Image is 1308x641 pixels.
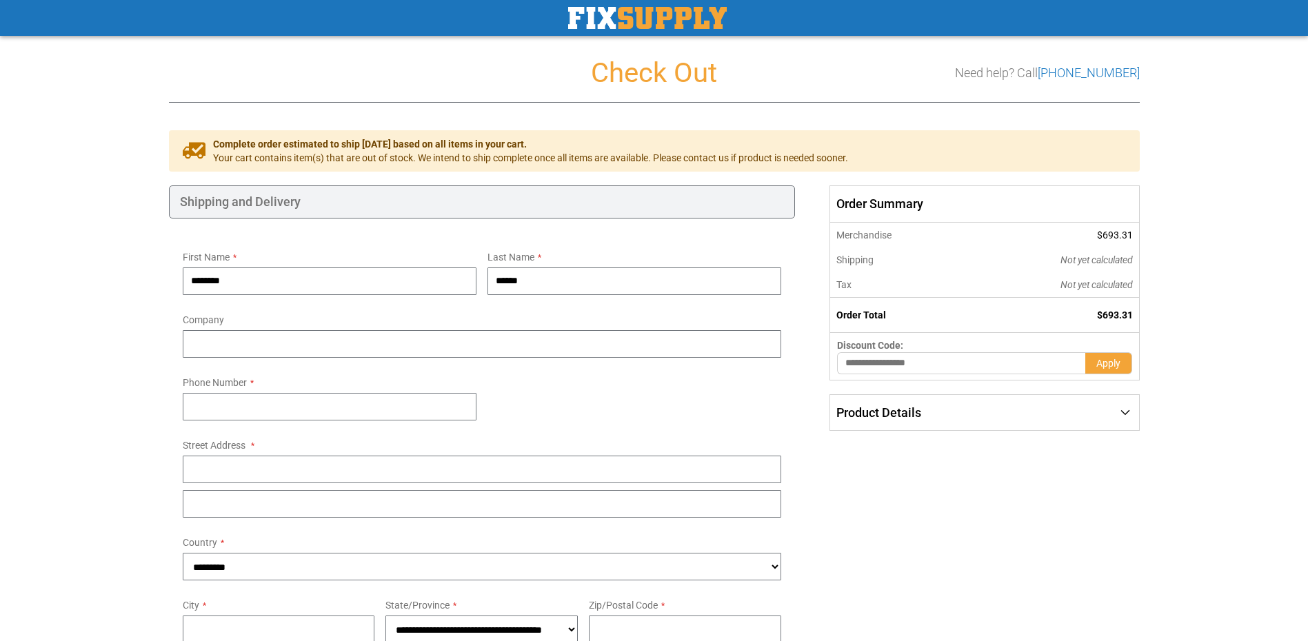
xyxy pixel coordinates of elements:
span: $693.31 [1097,230,1133,241]
span: Product Details [836,405,921,420]
h3: Need help? Call [955,66,1140,80]
button: Apply [1085,352,1132,374]
img: Fix Industrial Supply [568,7,727,29]
span: Phone Number [183,377,247,388]
span: City [183,600,199,611]
span: Country [183,537,217,548]
span: Your cart contains item(s) that are out of stock. We intend to ship complete once all items are a... [213,151,848,165]
strong: Order Total [836,309,886,320]
span: Complete order estimated to ship [DATE] based on all items in your cart. [213,137,848,151]
th: Merchandise [830,223,967,247]
span: State/Province [385,600,450,611]
span: Zip/Postal Code [589,600,658,611]
span: Street Address [183,440,245,451]
span: Last Name [487,252,534,263]
span: Order Summary [829,185,1139,223]
span: Not yet calculated [1060,279,1133,290]
a: [PHONE_NUMBER] [1038,65,1140,80]
a: store logo [568,7,727,29]
span: Shipping [836,254,874,265]
span: Discount Code: [837,340,903,351]
span: $693.31 [1097,309,1133,320]
span: First Name [183,252,230,263]
h1: Check Out [169,58,1140,88]
span: Company [183,314,224,325]
div: Shipping and Delivery [169,185,796,218]
th: Tax [830,272,967,298]
span: Apply [1096,358,1120,369]
span: Not yet calculated [1060,254,1133,265]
